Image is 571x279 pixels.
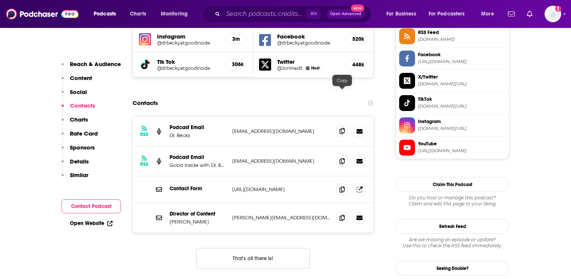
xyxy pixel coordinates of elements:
[418,96,506,103] span: TikTok
[62,88,87,102] button: Social
[311,66,319,71] span: Host
[545,6,561,22] span: Logged in as alignPR
[352,62,361,68] h5: 448k
[418,51,506,58] span: Facebook
[170,185,226,192] p: Contact Form
[332,75,352,86] div: Copy
[306,66,310,70] img: Jonathan Haidt
[62,171,88,185] button: Similar
[399,95,506,111] a: TikTok[DOMAIN_NAME][URL]
[418,140,506,147] span: YouTube
[481,9,494,19] span: More
[140,161,148,167] h3: RSS
[196,248,310,268] button: Nothing here.
[418,37,506,42] span: feeds.simplecast.com
[396,219,509,234] button: Refresh Feed
[351,5,364,12] span: New
[399,28,506,44] a: RSS Feed[DOMAIN_NAME]
[277,33,340,40] h5: Facebook
[396,261,509,276] a: Seeing Double?
[399,140,506,156] a: YouTube[URL][DOMAIN_NAME]
[307,9,321,19] span: ⌘ K
[62,130,98,144] button: Rate Card
[70,144,95,151] p: Sponsors
[277,58,340,65] h5: Twitter
[70,60,121,68] p: Reach & Audience
[94,9,116,19] span: Podcasts
[555,6,561,12] svg: Add a profile image
[352,36,361,42] h5: 520k
[232,36,240,42] h5: 3m
[386,9,416,19] span: For Business
[524,8,536,20] a: Show notifications dropdown
[327,9,365,18] button: Open AdvancedNew
[70,88,87,96] p: Social
[277,65,302,71] h5: @JonHaidt
[418,103,506,109] span: tiktok.com/@drbeckyatgoodinside
[418,118,506,125] span: Instagram
[418,148,506,154] span: https://www.youtube.com/@goodinside
[157,40,219,46] a: @drbeckyatgoodinside
[210,5,378,23] div: Search podcasts, credits, & more...
[418,29,506,36] span: RSS Feed
[70,171,88,179] p: Similar
[429,9,465,19] span: For Podcasters
[418,74,506,80] span: X/Twitter
[62,60,121,74] button: Reach & Audience
[130,9,146,19] span: Charts
[399,51,506,66] a: Facebook[URL][DOMAIN_NAME]
[70,116,88,123] p: Charts
[6,7,79,21] img: Podchaser - Follow, Share and Rate Podcasts
[62,116,88,130] button: Charts
[232,186,330,193] p: [URL][DOMAIN_NAME]
[70,220,113,227] a: Open Website
[381,8,426,20] button: open menu
[133,96,158,110] h2: Contacts
[232,128,330,134] p: [EMAIL_ADDRESS][DOMAIN_NAME]
[330,12,361,16] span: Open Advanced
[140,131,148,137] h3: RSS
[170,124,226,131] p: Podcast Email
[62,74,92,88] button: Content
[396,177,509,192] button: Claim This Podcast
[396,195,509,207] div: Claim and edit this page to your liking.
[62,144,95,158] button: Sponsors
[62,199,121,213] button: Contact Podcast
[161,9,188,19] span: Monitoring
[399,73,506,89] a: X/Twitter[DOMAIN_NAME][URL]
[170,154,226,160] p: Podcast Email
[277,40,340,46] a: @drbeckyatgoodinside
[223,8,307,20] input: Search podcasts, credits, & more...
[139,33,151,45] img: iconImage
[418,126,506,131] span: instagram.com/drbeckyatgoodinside
[232,214,330,221] p: [PERSON_NAME][EMAIL_ADDRESS][DOMAIN_NAME]
[476,8,503,20] button: open menu
[157,33,219,40] h5: Instagram
[70,158,89,165] p: Details
[70,130,98,137] p: Rate Card
[170,211,226,217] p: Director of Content
[424,8,476,20] button: open menu
[170,162,226,168] p: Good Inside with Dr. Becky Podcast Email
[156,8,198,20] button: open menu
[62,102,95,116] button: Contacts
[62,158,89,172] button: Details
[505,8,518,20] a: Show notifications dropdown
[125,8,151,20] a: Charts
[418,81,506,87] span: twitter.com/GoodInside
[88,8,126,20] button: open menu
[418,59,506,65] span: https://www.facebook.com/drbeckyatgoodinside
[396,195,509,201] span: Do you host or manage this podcast?
[232,158,330,164] p: [EMAIL_ADDRESS][DOMAIN_NAME]
[399,117,506,133] a: Instagram[DOMAIN_NAME][URL]
[232,61,240,68] h5: 306k
[70,74,92,82] p: Content
[157,58,219,65] h5: Tik Tok
[157,65,219,71] a: @drbeckyatgoodinside
[70,102,95,109] p: Contacts
[170,132,226,139] p: Dr. Becky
